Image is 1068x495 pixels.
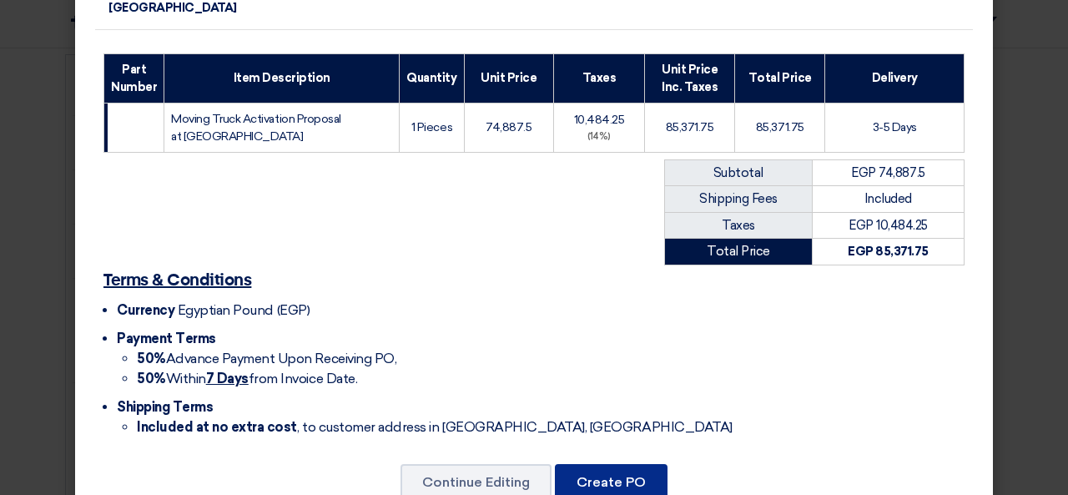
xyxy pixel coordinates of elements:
[103,272,251,289] u: Terms & Conditions
[137,419,297,435] strong: Included at no extra cost
[137,371,357,386] span: Within from Invoice Date.
[104,53,164,103] th: Part Number
[171,112,341,144] span: Moving Truck Activation Proposal at [GEOGRAPHIC_DATA]
[825,53,965,103] th: Delivery
[735,53,825,103] th: Total Price
[665,239,813,265] td: Total Price
[137,371,166,386] strong: 50%
[645,53,735,103] th: Unit Price Inc. Taxes
[206,371,249,386] u: 7 Days
[137,417,965,437] li: , to customer address in [GEOGRAPHIC_DATA], [GEOGRAPHIC_DATA]
[849,218,928,233] span: EGP 10,484.25
[400,53,464,103] th: Quantity
[117,331,216,346] span: Payment Terms
[848,244,929,259] strong: EGP 85,371.75
[665,212,813,239] td: Taxes
[486,120,531,134] span: 74,887.5
[554,53,645,103] th: Taxes
[574,113,625,127] span: 10,484.25
[561,130,637,144] div: (14%)
[464,53,554,103] th: Unit Price
[665,159,813,186] td: Subtotal
[137,351,396,366] span: Advance Payment Upon Receiving PO,
[666,120,714,134] span: 85,371.75
[137,351,166,366] strong: 50%
[117,302,174,318] span: Currency
[117,399,213,415] span: Shipping Terms
[164,53,400,103] th: Item Description
[665,186,813,213] td: Shipping Fees
[873,120,917,134] span: 3-5 Days
[411,120,452,134] span: 1 Pieces
[756,120,804,134] span: 85,371.75
[812,159,964,186] td: EGP 74,887.5
[178,302,310,318] span: Egyptian Pound (EGP)
[864,191,912,206] span: Included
